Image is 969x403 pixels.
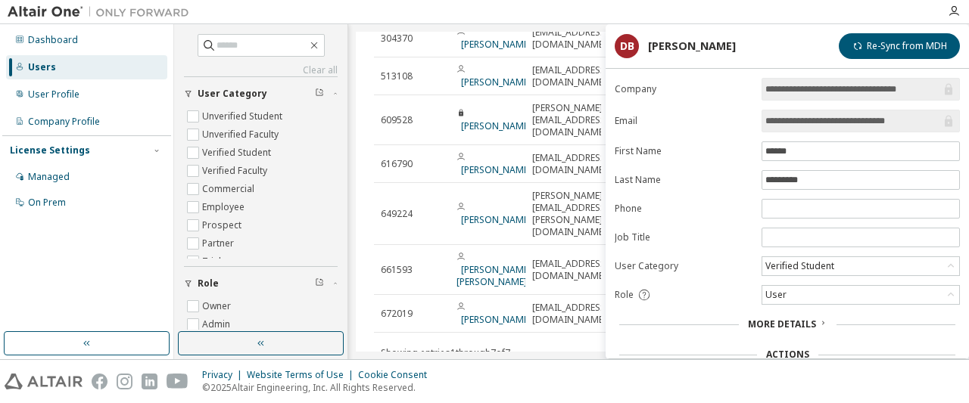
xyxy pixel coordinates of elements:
[202,126,282,144] label: Unverified Faculty
[28,88,79,101] div: User Profile
[28,171,70,183] div: Managed
[615,289,634,301] span: Role
[461,76,531,88] a: [PERSON_NAME]
[5,374,83,389] img: altair_logo.svg
[763,287,789,303] div: User
[766,349,809,361] div: Actions
[202,198,248,216] label: Employee
[315,88,324,100] span: Clear filter
[456,263,531,288] a: [PERSON_NAME] [PERSON_NAME]
[28,34,78,46] div: Dashboard
[202,315,233,333] label: Admin
[532,152,609,176] span: [EMAIL_ADDRESS][DOMAIN_NAME]
[202,381,436,394] p: © 2025 Altair Engineering, Inc. All Rights Reserved.
[202,107,285,126] label: Unverified Student
[381,346,510,359] span: Showing entries 1 through 7 of 7
[202,144,274,162] label: Verified Student
[28,197,66,209] div: On Prem
[615,115,752,127] label: Email
[202,234,237,253] label: Partner
[28,61,56,73] div: Users
[202,162,270,180] label: Verified Faculty
[615,145,752,157] label: First Name
[202,369,247,381] div: Privacy
[615,260,752,272] label: User Category
[381,208,413,220] span: 649224
[748,318,816,330] span: More Details
[461,313,531,326] a: [PERSON_NAME]
[247,369,358,381] div: Website Terms of Use
[648,40,736,52] div: [PERSON_NAME]
[184,64,338,76] a: Clear all
[202,180,257,198] label: Commercial
[381,158,413,170] span: 616790
[615,231,752,243] label: Job Title
[461,163,531,176] a: [PERSON_NAME]
[532,190,609,238] span: [PERSON_NAME][EMAIL_ADDRESS][PERSON_NAME][DOMAIN_NAME]
[117,374,132,389] img: instagram.svg
[532,258,609,282] span: [EMAIL_ADDRESS][DOMAIN_NAME]
[167,374,189,389] img: youtube.svg
[381,114,413,126] span: 609528
[461,119,531,132] a: [PERSON_NAME]
[202,216,245,234] label: Prospect
[381,70,413,82] span: 513108
[615,83,752,95] label: Company
[184,267,338,300] button: Role
[198,277,219,290] span: Role
[762,286,959,304] div: User
[763,258,837,274] div: Verified Student
[615,34,639,58] div: DB
[532,302,609,326] span: [EMAIL_ADDRESS][DOMAIN_NAME]
[202,297,234,315] label: Owner
[358,369,436,381] div: Cookie Consent
[461,38,531,51] a: [PERSON_NAME]
[532,64,609,88] span: [EMAIL_ADDRESS][DOMAIN_NAME]
[142,374,157,389] img: linkedin.svg
[8,5,197,20] img: Altair One
[202,253,224,271] label: Trial
[615,174,752,186] label: Last Name
[10,144,90,157] div: License Settings
[532,26,609,51] span: [EMAIL_ADDRESS][DOMAIN_NAME]
[92,374,107,389] img: facebook.svg
[381,33,413,45] span: 304370
[461,213,531,226] a: [PERSON_NAME]
[381,264,413,276] span: 661593
[839,33,960,59] button: Re-Sync from MDH
[615,203,752,215] label: Phone
[315,277,324,290] span: Clear filter
[762,257,959,275] div: Verified Student
[532,102,609,138] span: [PERSON_NAME][EMAIL_ADDRESS][DOMAIN_NAME]
[28,116,100,128] div: Company Profile
[198,88,267,100] span: User Category
[381,308,413,320] span: 672019
[184,77,338,110] button: User Category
